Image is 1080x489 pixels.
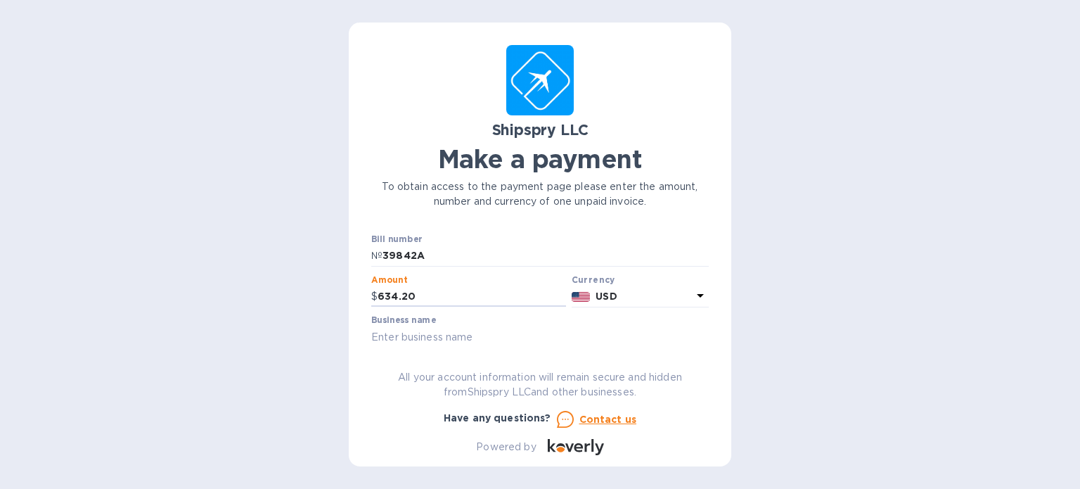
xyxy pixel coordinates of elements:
[579,414,637,425] u: Contact us
[371,317,436,325] label: Business name
[371,144,709,174] h1: Make a payment
[596,291,617,302] b: USD
[371,326,709,348] input: Enter business name
[378,286,566,307] input: 0.00
[371,179,709,209] p: To obtain access to the payment page please enter the amount, number and currency of one unpaid i...
[572,292,591,302] img: USD
[371,236,422,244] label: Bill number
[492,121,589,139] b: Shipspry LLC
[572,274,615,285] b: Currency
[371,248,382,263] p: №
[444,412,551,424] b: Have any questions?
[371,276,407,284] label: Amount
[371,370,709,400] p: All your account information will remain secure and hidden from Shipspry LLC and other businesses.
[382,246,709,267] input: Enter bill number
[371,289,378,304] p: $
[476,440,536,455] p: Powered by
